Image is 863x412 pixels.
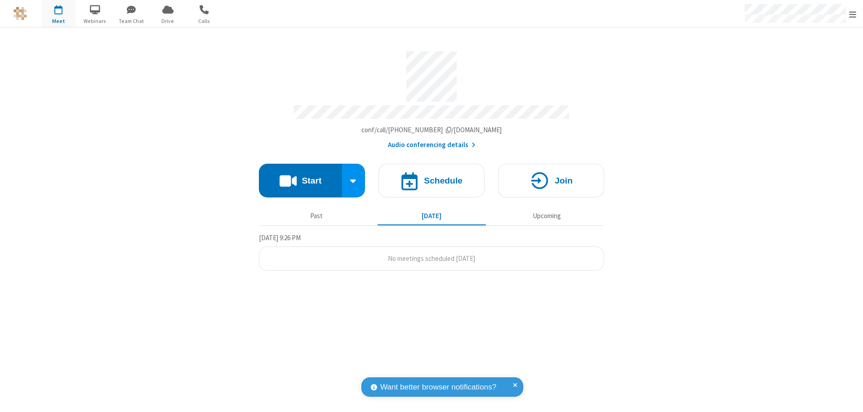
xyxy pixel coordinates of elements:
[378,164,485,197] button: Schedule
[380,381,496,393] span: Want better browser notifications?
[555,176,573,185] h4: Join
[388,254,475,263] span: No meetings scheduled [DATE]
[342,164,365,197] div: Start conference options
[302,176,321,185] h4: Start
[259,45,604,150] section: Account details
[259,164,342,197] button: Start
[424,176,463,185] h4: Schedule
[388,140,476,150] button: Audio conferencing details
[361,125,502,134] span: Copy my meeting room link
[115,17,148,25] span: Team Chat
[262,207,371,224] button: Past
[259,233,604,271] section: Today's Meetings
[259,233,301,242] span: [DATE] 9:26 PM
[42,17,76,25] span: Meet
[493,207,601,224] button: Upcoming
[78,17,112,25] span: Webinars
[13,7,27,20] img: QA Selenium DO NOT DELETE OR CHANGE
[378,207,486,224] button: [DATE]
[187,17,221,25] span: Calls
[361,125,502,135] button: Copy my meeting room linkCopy my meeting room link
[498,164,604,197] button: Join
[151,17,185,25] span: Drive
